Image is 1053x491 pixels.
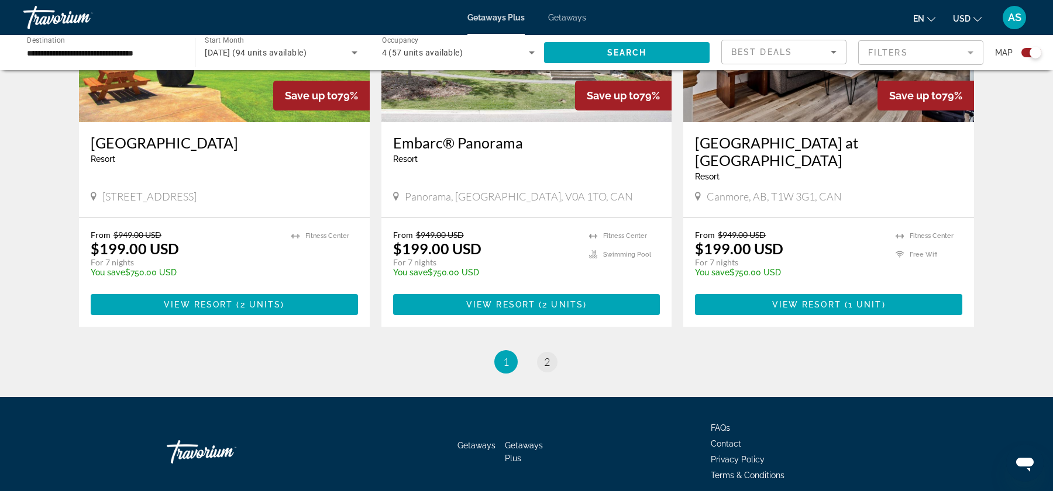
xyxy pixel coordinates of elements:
span: AS [1008,12,1021,23]
span: 1 unit [848,300,882,309]
a: Embarc® Panorama [393,134,660,151]
a: Getaways Plus [467,13,525,22]
span: Fitness Center [910,232,954,240]
span: Canmore, AB, T1W 3G1, CAN [707,190,842,203]
div: 79% [877,81,974,110]
span: From [393,230,413,240]
span: [STREET_ADDRESS] [102,190,197,203]
p: For 7 nights [91,257,280,268]
span: Fitness Center [603,232,647,240]
span: Resort [91,154,115,164]
span: You save [393,268,428,277]
span: Occupancy [382,36,419,44]
span: Save up to [889,89,942,102]
p: $750.00 USD [393,268,578,277]
span: Panorama, [GEOGRAPHIC_DATA], V0A 1TO, CAN [405,190,633,203]
a: [GEOGRAPHIC_DATA] at [GEOGRAPHIC_DATA] [695,134,962,169]
span: You save [695,268,729,277]
span: Free Wifi [910,251,938,258]
span: Save up to [587,89,639,102]
button: Change language [913,10,935,27]
span: Swimming Pool [603,251,651,258]
span: Best Deals [731,47,792,57]
span: 2 units [240,300,281,309]
span: Resort [393,154,418,164]
span: You save [91,268,125,277]
button: View Resort(1 unit) [695,294,962,315]
iframe: Кнопка запуска окна обмена сообщениями [1006,444,1044,482]
a: Travorium [167,434,284,469]
span: View Resort [164,300,233,309]
span: From [91,230,111,240]
p: $199.00 USD [91,240,179,257]
span: 4 (57 units available) [382,48,463,57]
a: Travorium [23,2,140,33]
p: $199.00 USD [393,240,481,257]
span: Fitness Center [305,232,349,240]
a: Getaways [457,441,495,450]
span: 2 units [542,300,583,309]
a: Contact [711,439,741,448]
span: Search [607,48,647,57]
a: Getaways [548,13,586,22]
span: 1 [503,355,509,368]
span: Resort [695,172,720,181]
a: Getaways Plus [505,441,543,463]
span: ( ) [233,300,284,309]
span: ( ) [841,300,886,309]
a: Privacy Policy [711,455,765,464]
span: View Resort [772,300,841,309]
button: View Resort(2 units) [91,294,358,315]
button: Filter [858,40,983,65]
p: $750.00 USD [91,268,280,277]
div: 79% [273,81,370,110]
p: $199.00 USD [695,240,783,257]
p: For 7 nights [393,257,578,268]
button: Change currency [953,10,982,27]
span: View Resort [466,300,535,309]
p: $750.00 USD [695,268,884,277]
span: ( ) [535,300,587,309]
span: From [695,230,715,240]
span: USD [953,14,971,23]
span: $949.00 USD [113,230,161,240]
span: $949.00 USD [718,230,766,240]
span: $949.00 USD [416,230,464,240]
span: Destination [27,36,65,44]
button: Search [544,42,710,63]
button: User Menu [999,5,1030,30]
span: Map [995,44,1013,61]
div: 79% [575,81,672,110]
nav: Pagination [79,350,974,374]
button: View Resort(2 units) [393,294,660,315]
span: 2 [544,355,550,368]
a: Terms & Conditions [711,471,784,480]
a: [GEOGRAPHIC_DATA] [91,134,358,151]
p: For 7 nights [695,257,884,268]
mat-select: Sort by [731,45,837,59]
span: Save up to [285,89,338,102]
a: FAQs [711,423,730,433]
span: Start Month [205,36,244,44]
span: [DATE] (94 units available) [205,48,307,57]
span: en [913,14,924,23]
